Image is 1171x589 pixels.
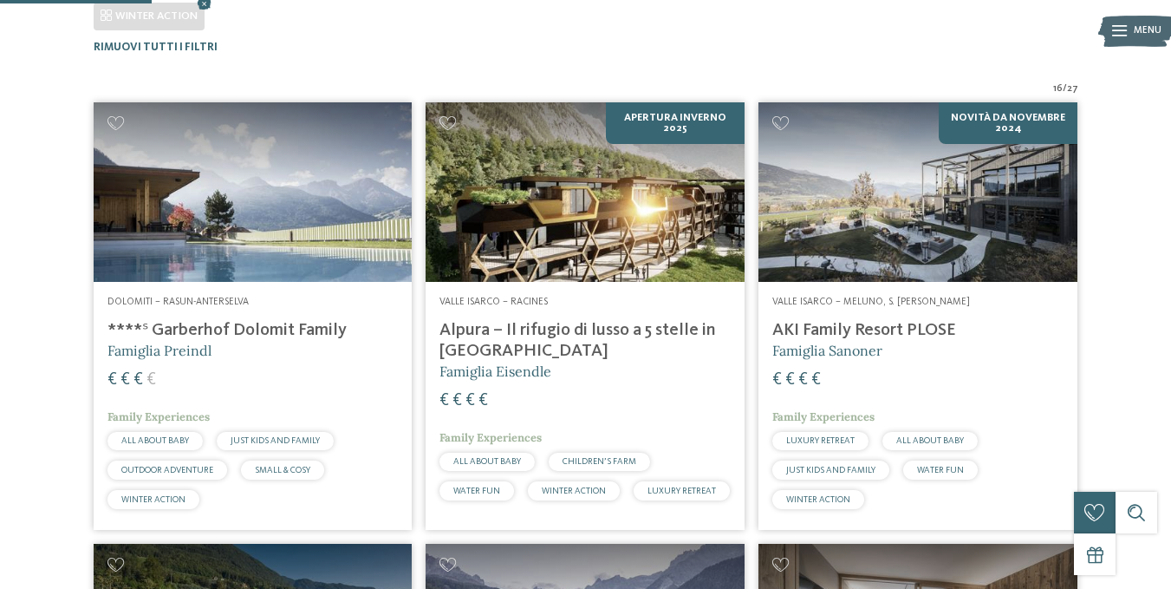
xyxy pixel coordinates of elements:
span: 27 [1067,82,1078,96]
span: / [1063,82,1067,96]
span: Family Experiences [772,409,875,424]
a: Cercate un hotel per famiglie? Qui troverete solo i migliori! NOVITÀ da novembre 2024 Valle Isarc... [758,102,1077,529]
span: € [146,371,156,389]
span: 16 [1053,82,1063,96]
span: Rimuovi tutti i filtri [94,42,218,53]
span: WINTER ACTION [115,10,198,22]
span: JUST KIDS AND FAMILY [231,436,320,445]
a: Cercate un hotel per famiglie? Qui troverete solo i migliori! Dolomiti – Rasun-Anterselva ****ˢ G... [94,102,413,529]
span: Family Experiences [439,430,542,445]
span: WINTER ACTION [786,495,850,504]
span: € [120,371,130,389]
img: Cercate un hotel per famiglie? Qui troverete solo i migliori! [758,102,1077,282]
span: WATER FUN [453,487,500,495]
span: € [798,371,808,389]
span: € [772,371,782,389]
span: Famiglia Sanoner [772,342,882,359]
span: € [133,371,143,389]
span: WATER FUN [917,466,964,474]
span: Dolomiti – Rasun-Anterselva [107,297,249,307]
h4: AKI Family Resort PLOSE [772,320,1064,341]
h4: ****ˢ Garberhof Dolomit Family [107,320,399,341]
span: € [478,392,488,409]
img: Cercate un hotel per famiglie? Qui troverete solo i migliori! [94,102,413,282]
span: WINTER ACTION [542,487,606,495]
img: Cercate un hotel per famiglie? Qui troverete solo i migliori! [426,102,745,282]
span: € [811,371,821,389]
span: JUST KIDS AND FAMILY [786,466,875,474]
span: € [465,392,475,409]
span: LUXURY RETREAT [786,436,855,445]
span: ALL ABOUT BABY [453,457,521,466]
h4: Alpura – Il rifugio di lusso a 5 stelle in [GEOGRAPHIC_DATA] [439,320,731,362]
span: Famiglia Preindl [107,342,211,359]
span: LUXURY RETREAT [647,487,716,495]
span: € [439,392,449,409]
span: Valle Isarco – Racines [439,297,548,307]
span: ALL ABOUT BABY [896,436,964,445]
span: CHILDREN’S FARM [563,457,636,466]
span: Valle Isarco – Meluno, S. [PERSON_NAME] [772,297,970,307]
span: ALL ABOUT BABY [121,436,189,445]
span: € [785,371,795,389]
a: Cercate un hotel per famiglie? Qui troverete solo i migliori! Apertura inverno 2025 Valle Isarco ... [426,102,745,529]
span: OUTDOOR ADVENTURE [121,466,213,474]
span: Family Experiences [107,409,210,424]
span: SMALL & COSY [255,466,310,474]
span: € [452,392,462,409]
span: WINTER ACTION [121,495,185,504]
span: € [107,371,117,389]
span: Famiglia Eisendle [439,363,551,380]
